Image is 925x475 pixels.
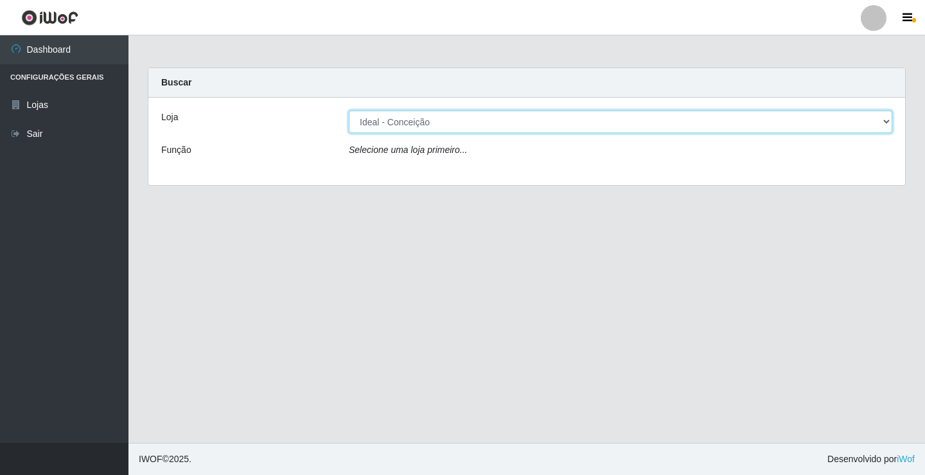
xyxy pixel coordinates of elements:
[161,77,191,87] strong: Buscar
[349,145,467,155] i: Selecione uma loja primeiro...
[21,10,78,26] img: CoreUI Logo
[897,454,915,464] a: iWof
[827,453,915,466] span: Desenvolvido por
[161,143,191,157] label: Função
[161,111,178,124] label: Loja
[139,453,191,466] span: © 2025 .
[139,454,163,464] span: IWOF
